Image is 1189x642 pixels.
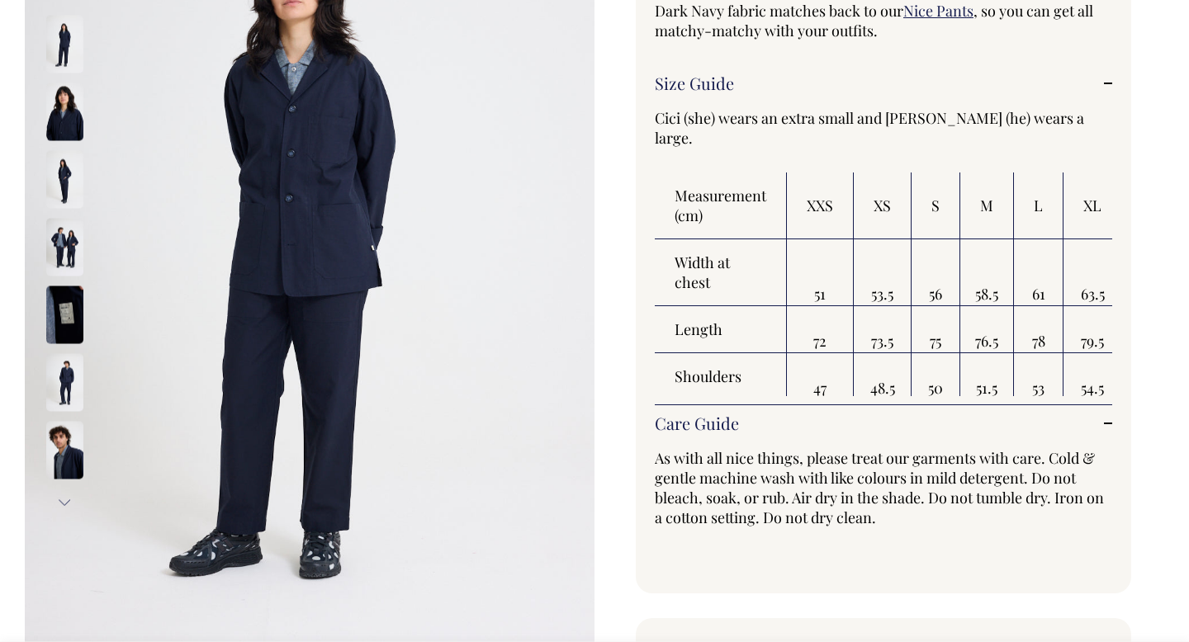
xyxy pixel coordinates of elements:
[1063,353,1122,399] td: 54.5
[903,1,973,21] a: Nice Pants
[655,108,1084,148] span: Cici (she) wears an extra small and [PERSON_NAME] (he) wears a large.
[46,218,83,276] img: dark-navy
[655,413,1112,433] a: Care Guide
[655,239,787,306] th: Width at chest
[960,306,1014,353] td: 76.5
[655,73,1112,93] a: Size Guide
[854,353,912,399] td: 48.5
[52,484,77,521] button: Next
[46,150,83,208] img: dark-navy
[46,83,83,140] img: dark-navy
[960,239,1014,306] td: 58.5
[787,306,854,353] td: 72
[1063,172,1122,239] th: XL
[1063,306,1122,353] td: 79.5
[854,172,912,239] th: XS
[912,172,960,239] th: S
[1014,306,1063,353] td: 78
[1014,172,1063,239] th: L
[655,1,1093,40] span: , so you can get all matchy-matchy with your outfits.
[46,15,83,73] img: dark-navy
[655,172,787,239] th: Measurement (cm)
[787,172,854,239] th: XXS
[46,286,83,343] img: dark-navy
[912,306,960,353] td: 75
[1063,239,1122,306] td: 63.5
[960,172,1014,239] th: M
[854,239,912,306] td: 53.5
[787,353,854,399] td: 47
[1014,353,1063,399] td: 53
[912,239,960,306] td: 56
[655,353,787,399] th: Shoulders
[854,306,912,353] td: 73.5
[912,353,960,399] td: 50
[787,239,854,306] td: 51
[960,353,1014,399] td: 51.5
[655,448,1112,527] p: As with all nice things, please treat our garments with care. Cold & gentle machine wash with lik...
[655,306,787,353] th: Length
[46,353,83,411] img: dark-navy
[46,421,83,479] img: dark-navy
[1014,239,1063,306] td: 61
